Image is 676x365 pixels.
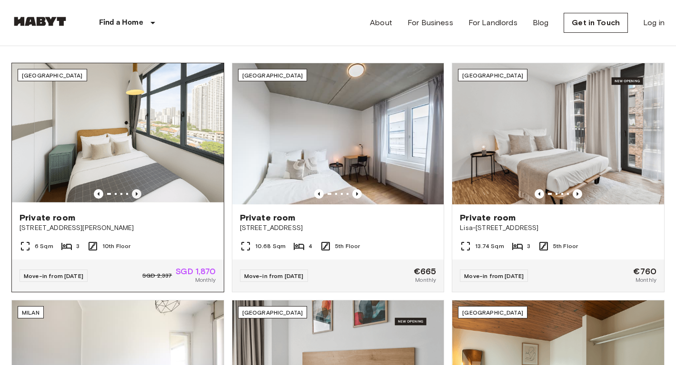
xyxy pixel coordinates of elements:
[22,72,83,79] span: [GEOGRAPHIC_DATA]
[240,212,296,223] span: Private room
[462,309,523,316] span: [GEOGRAPHIC_DATA]
[464,272,524,279] span: Move-in from [DATE]
[232,63,444,204] img: Marketing picture of unit DE-04-037-026-03Q
[176,267,216,276] span: SGD 1,870
[460,223,656,233] span: Lisa-[STREET_ADDRESS]
[352,189,362,199] button: Previous image
[370,17,392,29] a: About
[462,72,523,79] span: [GEOGRAPHIC_DATA]
[102,242,131,250] span: 10th Floor
[643,17,665,29] a: Log in
[415,276,436,284] span: Monthly
[99,17,143,29] p: Find a Home
[142,271,172,280] span: SGD 2,337
[564,13,628,33] a: Get in Touch
[232,63,445,292] a: Marketing picture of unit DE-04-037-026-03QPrevious imagePrevious image[GEOGRAPHIC_DATA]Private r...
[244,272,304,279] span: Move-in from [DATE]
[573,189,582,199] button: Previous image
[11,63,224,292] a: Marketing picture of unit SG-01-116-001-02Previous imagePrevious image[GEOGRAPHIC_DATA]Private ro...
[94,189,103,199] button: Previous image
[242,309,303,316] span: [GEOGRAPHIC_DATA]
[255,242,286,250] span: 10.68 Sqm
[195,276,216,284] span: Monthly
[132,189,141,199] button: Previous image
[460,212,516,223] span: Private room
[475,242,504,250] span: 13.74 Sqm
[314,189,324,199] button: Previous image
[24,272,83,279] span: Move-in from [DATE]
[553,242,578,250] span: 5th Floor
[533,17,549,29] a: Blog
[240,223,437,233] span: [STREET_ADDRESS]
[408,17,453,29] a: For Business
[308,242,312,250] span: 4
[535,189,544,199] button: Previous image
[452,63,664,204] img: Marketing picture of unit DE-01-489-505-002
[76,242,80,250] span: 3
[633,267,656,276] span: €760
[242,72,303,79] span: [GEOGRAPHIC_DATA]
[35,242,53,250] span: 6 Sqm
[414,267,437,276] span: €665
[20,212,75,223] span: Private room
[335,242,360,250] span: 5th Floor
[12,63,224,204] img: Marketing picture of unit SG-01-116-001-02
[636,276,656,284] span: Monthly
[20,223,216,233] span: [STREET_ADDRESS][PERSON_NAME]
[452,63,665,292] a: Marketing picture of unit DE-01-489-505-002Previous imagePrevious image[GEOGRAPHIC_DATA]Private r...
[527,242,530,250] span: 3
[11,17,69,26] img: Habyt
[22,309,40,316] span: Milan
[468,17,517,29] a: For Landlords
